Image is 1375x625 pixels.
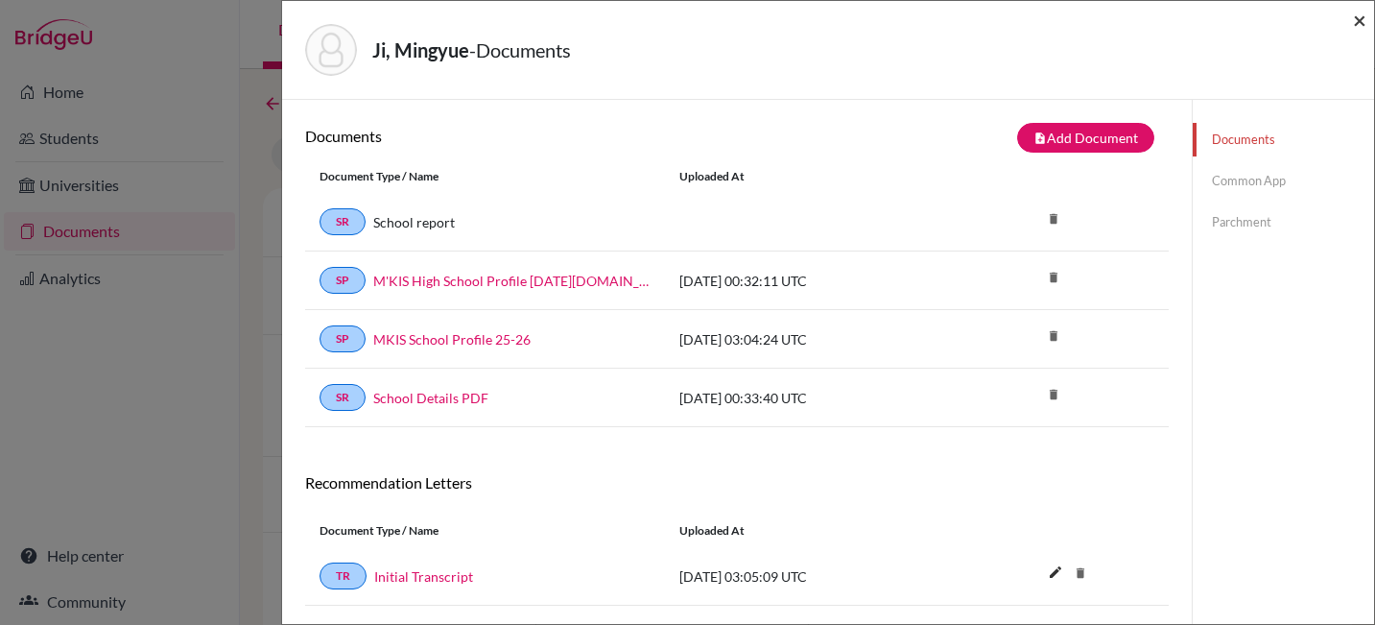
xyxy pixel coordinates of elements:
a: SR [320,208,366,235]
span: [DATE] 03:05:09 UTC [679,568,807,585]
a: SP [320,325,366,352]
div: Document Type / Name [305,168,665,185]
button: note_addAdd Document [1017,123,1154,153]
a: Initial Transcript [374,566,473,587]
div: Uploaded at [665,522,953,540]
span: - Documents [469,38,571,61]
h6: Documents [305,127,737,145]
i: delete [1039,380,1068,409]
span: × [1353,6,1366,34]
button: edit [1039,560,1072,589]
h6: Recommendation Letters [305,473,1169,492]
a: MKIS School Profile 25-26 [373,329,531,349]
div: Document Type / Name [305,522,665,540]
i: delete [1066,559,1095,588]
a: TR [320,563,367,589]
i: edit [1040,557,1071,588]
a: M'KIS High School Profile [DATE][DOMAIN_NAME][DATE]_wide [373,271,651,291]
a: SP [320,267,366,294]
a: Common App [1193,164,1374,198]
div: [DATE] 00:32:11 UTC [665,271,953,291]
a: Documents [1193,123,1374,156]
a: SR [320,384,366,411]
div: Uploaded at [665,168,953,185]
div: [DATE] 03:04:24 UTC [665,329,953,349]
i: delete [1039,204,1068,233]
a: School Details PDF [373,388,488,408]
a: Parchment [1193,205,1374,239]
i: delete [1039,263,1068,292]
a: School report [373,212,455,232]
button: Close [1353,9,1366,32]
strong: Ji, Mingyue [372,38,469,61]
i: delete [1039,322,1068,350]
div: [DATE] 00:33:40 UTC [665,388,953,408]
i: note_add [1033,132,1047,145]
